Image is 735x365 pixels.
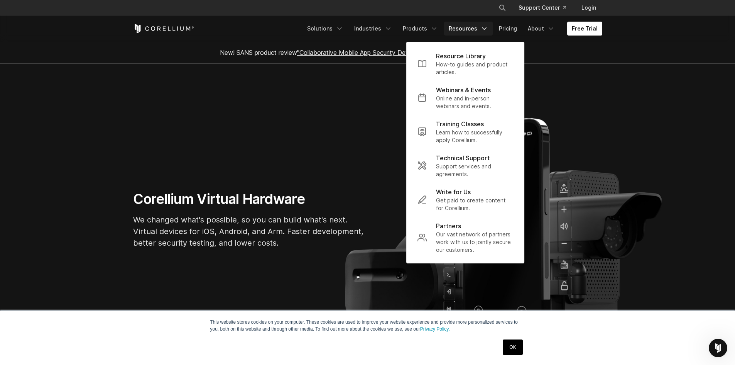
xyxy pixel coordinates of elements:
a: Technical Support Support services and agreements. [411,149,519,183]
p: Our vast network of partners work with us to jointly secure our customers. [436,231,513,254]
a: Resource Library How-to guides and product articles. [411,47,519,81]
p: Learn how to successfully apply Corellium. [436,129,513,144]
p: Get paid to create content for Corellium. [436,197,513,212]
a: Login [575,1,602,15]
p: Resource Library [436,51,486,61]
a: "Collaborative Mobile App Security Development and Analysis" [297,49,475,56]
a: Write for Us Get paid to create content for Corellium. [411,183,519,217]
p: How-to guides and product articles. [436,61,513,76]
p: We changed what's possible, so you can build what's next. Virtual devices for iOS, Android, and A... [133,214,365,249]
a: OK [503,340,522,355]
a: Support Center [512,1,572,15]
a: Training Classes Learn how to successfully apply Corellium. [411,115,519,149]
a: Industries [350,22,397,36]
p: Partners [436,221,461,231]
p: Online and in-person webinars and events. [436,95,513,110]
a: Pricing [494,22,522,36]
p: Support services and agreements. [436,163,513,178]
a: Corellium Home [133,24,194,33]
p: Training Classes [436,119,484,129]
a: Partners Our vast network of partners work with us to jointly secure our customers. [411,217,519,258]
h1: Corellium Virtual Hardware [133,190,365,208]
a: Resources [444,22,493,36]
a: Solutions [302,22,348,36]
span: New! SANS product review now available. [220,49,515,56]
a: Privacy Policy. [420,326,450,332]
a: Webinars & Events Online and in-person webinars and events. [411,81,519,115]
p: This website stores cookies on your computer. These cookies are used to improve your website expe... [210,319,525,333]
a: Free Trial [567,22,602,36]
p: Webinars & Events [436,85,491,95]
iframe: Intercom live chat [709,339,727,357]
p: Write for Us [436,187,471,197]
p: Technical Support [436,153,490,163]
button: Search [495,1,509,15]
div: Navigation Menu [489,1,602,15]
a: Products [398,22,443,36]
div: Navigation Menu [302,22,602,36]
a: About [523,22,559,36]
